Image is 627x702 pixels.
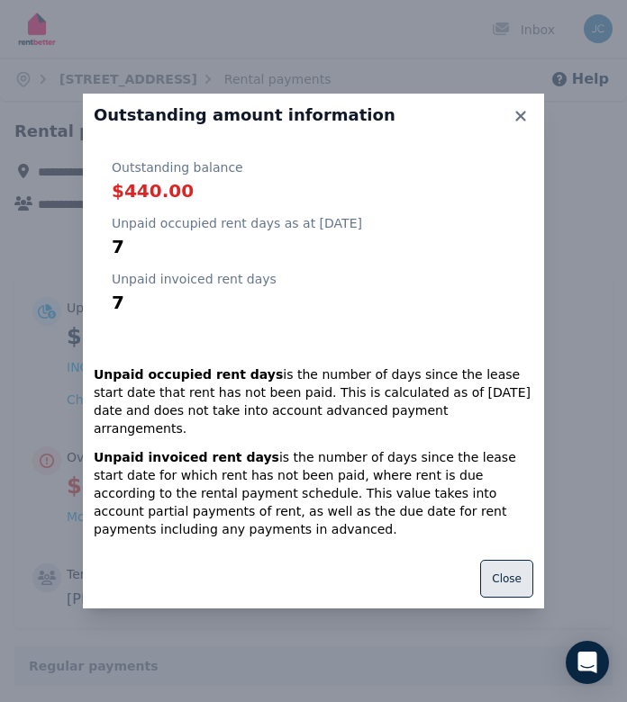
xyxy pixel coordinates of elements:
[480,560,533,598] button: Close
[112,234,362,259] p: 7
[94,104,533,126] h3: Outstanding amount information
[94,367,283,382] strong: Unpaid occupied rent days
[94,450,279,464] strong: Unpaid invoiced rent days
[94,365,533,437] p: is the number of days since the lease start date that rent has not been paid. This is calculated ...
[112,270,277,288] p: Unpaid invoiced rent days
[94,448,533,538] p: is the number of days since the lease start date for which rent has not been paid, where rent is ...
[112,178,243,203] p: $440.00
[112,290,277,315] p: 7
[112,158,243,176] p: Outstanding balance
[566,641,609,684] div: Open Intercom Messenger
[112,214,362,232] p: Unpaid occupied rent days as at [DATE]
